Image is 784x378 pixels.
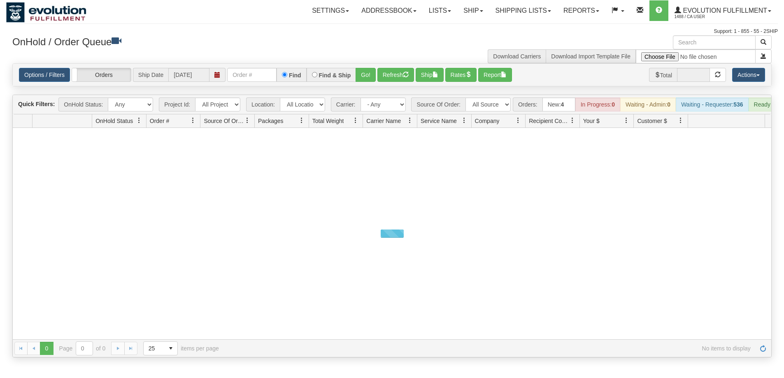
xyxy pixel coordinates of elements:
span: Company [475,117,500,125]
span: 1488 / CA User [675,13,736,21]
img: logo1488.jpg [6,2,86,23]
span: Recipient Country [529,117,569,125]
span: OnHold Status [95,117,133,125]
button: Go! [356,68,376,82]
span: Your $ [583,117,600,125]
a: Settings [306,0,355,21]
button: Search [755,35,772,49]
button: Actions [732,68,765,82]
strong: 536 [733,101,743,108]
a: Reports [557,0,605,21]
div: grid toolbar [13,95,771,114]
a: Recipient Country filter column settings [565,114,579,128]
strong: 0 [612,101,615,108]
a: Lists [423,0,457,21]
span: select [164,342,177,355]
a: Company filter column settings [511,114,525,128]
label: Orders [72,68,131,81]
a: Shipping lists [489,0,557,21]
a: Download Carriers [493,53,541,60]
a: Refresh [756,342,770,355]
a: Service Name filter column settings [457,114,471,128]
span: Source Of Order: [411,97,465,111]
span: No items to display [230,345,751,352]
a: Packages filter column settings [295,114,309,128]
span: items per page [143,341,219,355]
a: Download Import Template File [551,53,630,60]
span: 25 [149,344,159,352]
button: Ship [416,68,444,82]
button: Report [478,68,512,82]
span: Page of 0 [59,341,106,355]
span: Service Name [421,117,457,125]
span: OnHold Status: [58,97,108,111]
div: New: [542,97,575,111]
span: Source Of Order [204,117,244,125]
a: Your $ filter column settings [619,114,633,128]
a: Evolution Fulfillment 1488 / CA User [668,0,777,21]
button: Refresh [377,68,414,82]
a: OnHold Status filter column settings [132,114,146,128]
span: Total Weight [312,117,344,125]
span: Total [649,68,677,82]
h3: OnHold / Order Queue [12,35,386,47]
span: Project Id: [159,97,195,111]
a: Addressbook [355,0,423,21]
div: In Progress: [575,97,620,111]
span: Ship Date [133,68,168,82]
input: Search [673,35,756,49]
span: Carrier Name [366,117,401,125]
strong: 0 [667,101,670,108]
div: Support: 1 - 855 - 55 - 2SHIP [6,28,778,35]
a: Carrier Name filter column settings [403,114,417,128]
span: Packages [258,117,283,125]
a: Customer $ filter column settings [674,114,688,128]
span: Location: [246,97,280,111]
a: Ship [457,0,489,21]
label: Find [289,72,301,78]
a: Total Weight filter column settings [349,114,363,128]
iframe: chat widget [765,147,783,231]
span: Orders: [513,97,542,111]
button: Rates [445,68,477,82]
label: Quick Filters: [18,100,55,108]
span: Customer $ [637,117,667,125]
a: Order # filter column settings [186,114,200,128]
div: Waiting - Admin: [620,97,676,111]
input: Import [636,49,756,63]
span: Carrier: [331,97,361,111]
span: Evolution Fulfillment [681,7,767,14]
span: Order # [150,117,169,125]
a: Options / Filters [19,68,70,82]
div: Waiting - Requester: [676,97,748,111]
label: Find & Ship [319,72,351,78]
span: Page 0 [40,342,53,355]
input: Order # [227,68,277,82]
span: Page sizes drop down [143,341,178,355]
strong: 4 [561,101,564,108]
a: Source Of Order filter column settings [240,114,254,128]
